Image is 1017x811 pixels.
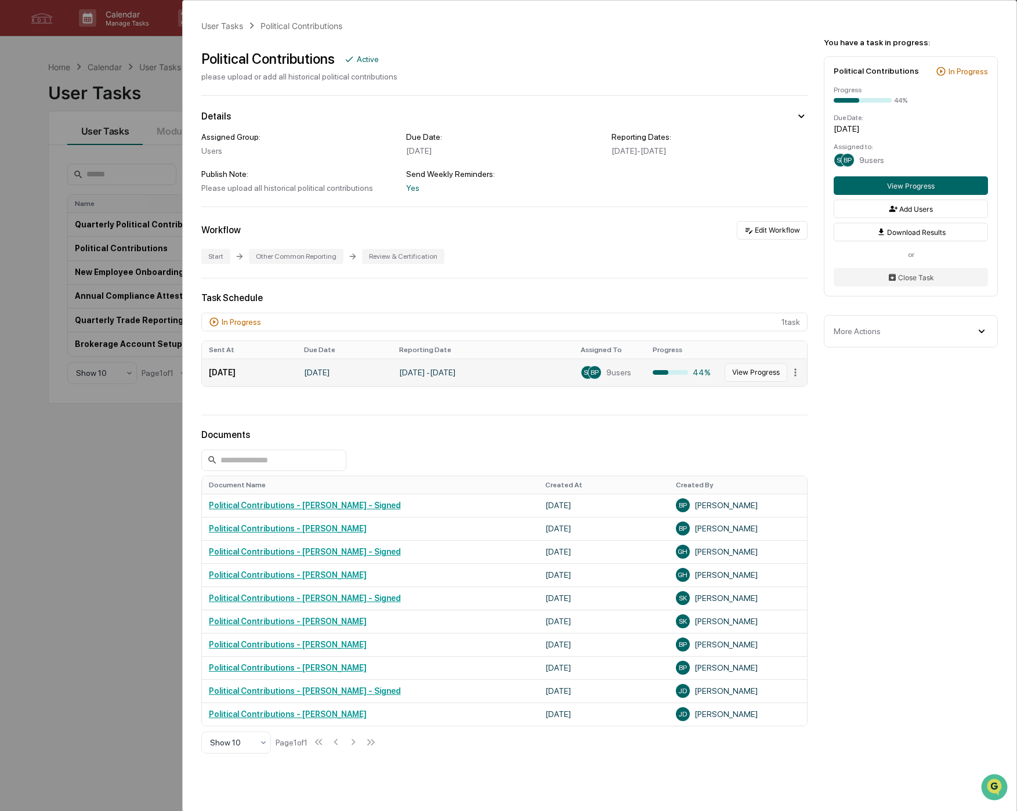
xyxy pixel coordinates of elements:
[538,517,669,540] td: [DATE]
[834,176,988,195] button: View Progress
[201,50,335,67] div: Political Contributions
[834,124,988,133] div: [DATE]
[209,640,367,649] a: Political Contributions - [PERSON_NAME]
[834,268,988,287] button: Close Task
[12,89,32,110] img: 1746055101610-c473b297-6a78-478c-a979-82029cc54cd1
[894,96,907,104] div: 44%
[201,146,397,155] div: Users
[538,540,669,563] td: [DATE]
[222,317,261,327] div: In Progress
[676,638,800,651] div: [PERSON_NAME]
[82,256,140,265] a: Powered byPylon
[574,341,646,359] th: Assigned To
[676,591,800,605] div: [PERSON_NAME]
[834,143,988,151] div: Assigned to:
[676,661,800,675] div: [PERSON_NAME]
[79,201,149,222] a: 🗄️Attestations
[538,633,669,656] td: [DATE]
[201,183,397,193] div: Please upload all historical political contributions
[679,501,687,509] span: BP
[209,686,401,696] a: Political Contributions - [PERSON_NAME] - Signed
[23,228,73,240] span: Data Lookup
[260,21,342,31] div: Political Contributions
[392,359,574,386] td: [DATE] - [DATE]
[406,132,602,142] div: Due Date:
[676,707,800,721] div: [PERSON_NAME]
[678,687,687,695] span: JD
[36,158,94,167] span: [PERSON_NAME]
[201,169,397,179] div: Publish Note:
[201,429,808,440] div: Documents
[834,114,988,122] div: Due Date:
[209,524,367,533] a: Political Contributions - [PERSON_NAME]
[669,476,807,494] th: Created By
[679,524,687,533] span: BP
[201,292,808,303] div: Task Schedule
[201,21,243,31] div: User Tasks
[679,594,687,602] span: SK
[679,664,687,672] span: BP
[834,200,988,218] button: Add Users
[678,710,687,718] span: JD
[606,368,631,377] span: 9 users
[949,67,988,76] div: In Progress
[834,66,919,75] div: Political Contributions
[834,251,988,259] div: or
[201,132,397,142] div: Assigned Group:
[209,617,367,626] a: Political Contributions - [PERSON_NAME]
[12,229,21,238] div: 🔎
[201,225,241,236] div: Workflow
[676,545,800,559] div: [PERSON_NAME]
[538,679,669,703] td: [DATE]
[197,92,211,106] button: Start new chat
[406,183,602,193] div: Yes
[538,610,669,633] td: [DATE]
[297,359,392,386] td: [DATE]
[859,155,884,165] span: 9 users
[209,663,367,672] a: Political Contributions - [PERSON_NAME]
[202,359,297,386] td: [DATE]
[678,571,687,579] span: GH
[406,169,602,179] div: Send Weekly Reminders:
[24,89,45,110] img: 4531339965365_218c74b014194aa58b9b_72.jpg
[591,368,599,376] span: BP
[611,132,808,142] div: Reporting Dates:
[180,126,211,140] button: See all
[276,738,307,747] div: Page 1 of 1
[406,146,602,155] div: [DATE]
[7,223,78,244] a: 🔎Data Lookup
[584,368,592,376] span: SK
[980,773,1011,804] iframe: Open customer support
[23,206,75,218] span: Preclearance
[209,501,401,510] a: Political Contributions - [PERSON_NAME] - Signed
[676,522,800,535] div: [PERSON_NAME]
[646,341,718,359] th: Progress
[676,568,800,582] div: [PERSON_NAME]
[209,547,401,556] a: Political Contributions - [PERSON_NAME] - Signed
[538,494,669,517] td: [DATE]
[12,24,211,43] p: How can we help?
[538,656,669,679] td: [DATE]
[679,617,687,625] span: SK
[676,614,800,628] div: [PERSON_NAME]
[209,593,401,603] a: Political Contributions - [PERSON_NAME] - Signed
[844,156,852,164] span: BP
[737,221,808,240] button: Edit Workflow
[834,223,988,241] button: Download Results
[678,548,687,556] span: GH
[679,640,687,649] span: BP
[209,709,367,719] a: Political Contributions - [PERSON_NAME]
[7,201,79,222] a: 🖐️Preclearance
[676,498,800,512] div: [PERSON_NAME]
[202,476,539,494] th: Document Name
[84,207,93,216] div: 🗄️
[538,563,669,586] td: [DATE]
[611,146,666,155] span: [DATE] - [DATE]
[12,129,74,138] div: Past conversations
[249,249,343,264] div: Other Common Reporting
[837,156,845,164] span: SK
[96,158,100,167] span: •
[30,53,191,65] input: Clear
